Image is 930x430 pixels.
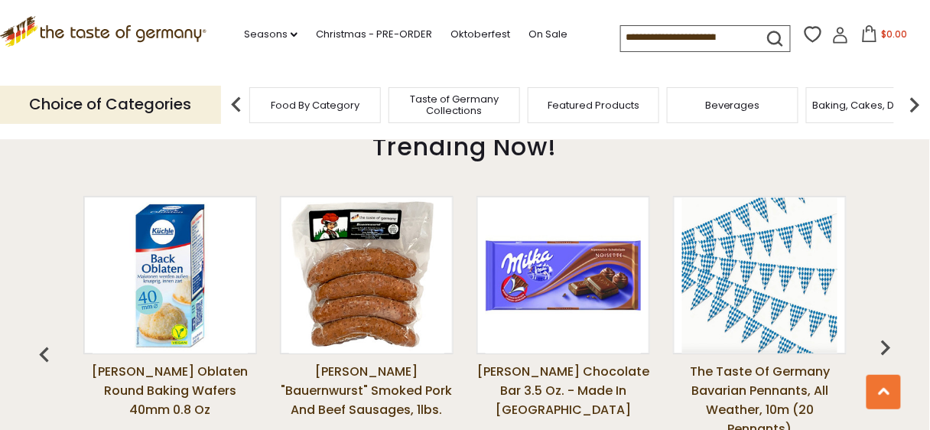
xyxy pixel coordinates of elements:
[682,197,837,353] img: The Taste of Germany Bavarian Pennants, all weather, 10m (20 pennants)
[881,28,907,41] span: $0.00
[450,26,510,43] a: Oktoberfest
[289,197,444,353] img: Binkert's
[28,109,902,177] div: Trending Now!
[393,93,515,116] a: Taste of Germany Collections
[852,25,917,48] button: $0.00
[528,26,567,43] a: On Sale
[486,197,641,353] img: Milka Noisette Chocolate Bar 3.5 oz. - made in Germany
[93,197,248,353] img: Kuechle Oblaten Round Baking Wafers 40mm 0.8 oz
[271,99,359,111] a: Food By Category
[316,26,432,43] a: Christmas - PRE-ORDER
[705,99,760,111] a: Beverages
[899,90,930,120] img: next arrow
[548,99,639,111] a: Featured Products
[221,90,252,120] img: previous arrow
[244,26,298,43] a: Seasons
[29,340,60,370] img: previous arrow
[870,332,901,363] img: previous arrow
